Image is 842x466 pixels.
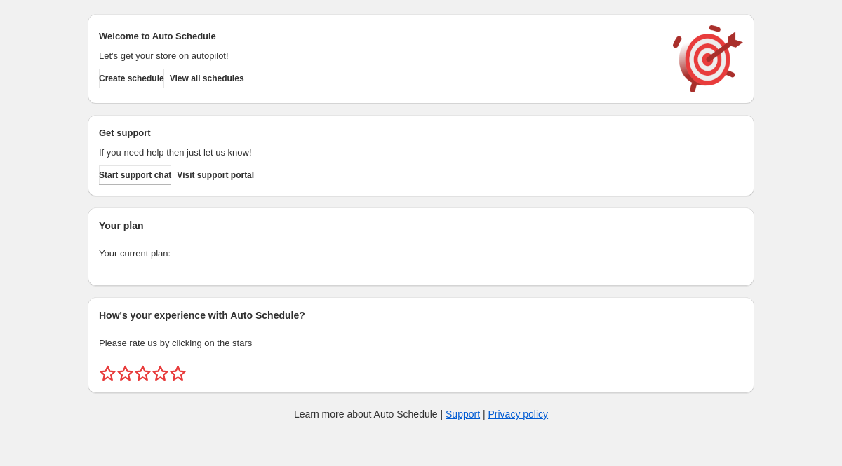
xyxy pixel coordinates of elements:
[99,336,743,350] p: Please rate us by clicking on the stars
[446,409,480,420] a: Support
[170,73,244,84] span: View all schedules
[99,49,659,63] p: Let's get your store on autopilot!
[99,146,659,160] p: If you need help then just let us know!
[294,407,548,421] p: Learn more about Auto Schedule | |
[177,165,254,185] a: Visit support portal
[488,409,549,420] a: Privacy policy
[99,69,164,88] button: Create schedule
[177,170,254,181] span: Visit support portal
[99,29,659,43] h2: Welcome to Auto Schedule
[99,308,743,322] h2: How's your experience with Auto Schedule?
[99,170,171,181] span: Start support chat
[99,219,743,233] h2: Your plan
[170,69,244,88] button: View all schedules
[99,73,164,84] span: Create schedule
[99,247,743,261] p: Your current plan:
[99,126,659,140] h2: Get support
[99,165,171,185] a: Start support chat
